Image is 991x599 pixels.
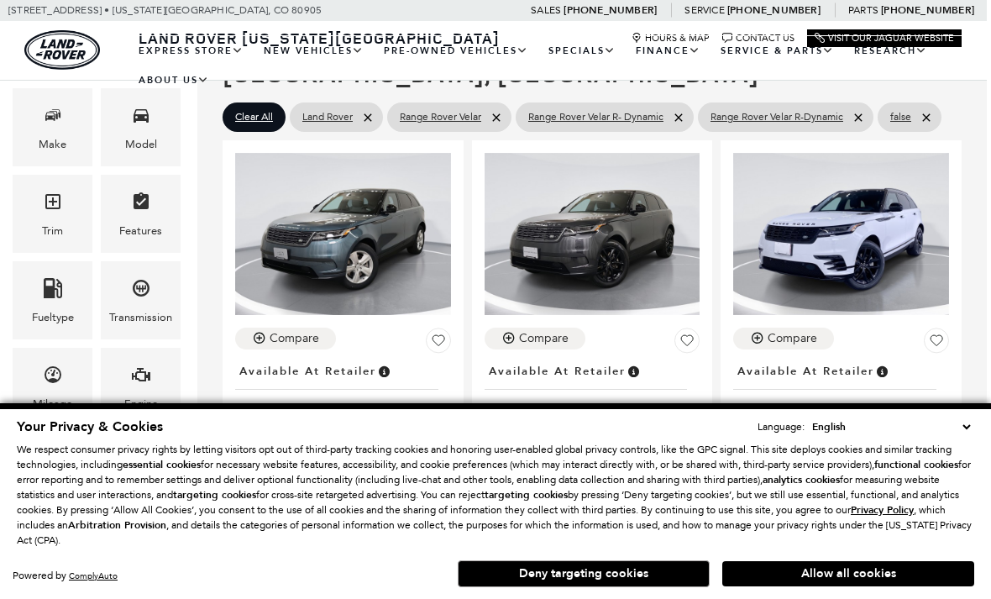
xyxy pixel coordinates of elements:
[733,153,949,314] img: 2025 Land Rover Range Rover Velar Dynamic SE
[763,473,840,486] strong: analytics cookies
[69,570,118,581] a: ComplyAuto
[17,442,974,548] p: We respect consumer privacy rights by letting visitors opt out of third-party tracking cookies an...
[710,107,843,128] span: Range Rover Velar R-Dynamic
[235,153,451,314] img: 2026 Land Rover Range Rover Velar S
[33,395,72,413] div: Mileage
[24,30,100,70] img: Land Rover
[128,28,510,48] a: Land Rover [US_STATE][GEOGRAPHIC_DATA]
[632,33,710,44] a: Hours & Map
[485,360,700,430] a: Available at RetailerNew 2026Range Rover Velar S
[32,308,74,327] div: Fueltype
[17,418,163,436] span: Your Privacy & Cookies
[881,3,974,17] a: [PHONE_NUMBER]
[374,36,538,66] a: Pre-Owned Vehicles
[815,33,954,44] a: Visit Our Jaguar Website
[239,362,376,381] span: Available at Retailer
[808,418,974,435] select: Language Select
[131,360,151,395] span: Engine
[254,36,374,66] a: New Vehicles
[43,101,63,135] span: Make
[101,348,181,426] div: EngineEngine
[851,503,914,517] u: Privacy Policy
[43,187,63,222] span: Trim
[376,362,391,381] span: Vehicle is in stock and ready for immediate delivery. Due to demand, availability is subject to c...
[13,88,92,166] div: MakeMake
[737,362,874,381] span: Available at Retailer
[43,274,63,308] span: Fueltype
[722,33,794,44] a: Contact Us
[485,328,585,349] button: Compare Vehicle
[101,175,181,253] div: FeaturesFeatures
[528,107,663,128] span: Range Rover Velar R- Dynamic
[131,274,151,308] span: Transmission
[13,570,118,581] div: Powered by
[119,222,162,240] div: Features
[24,30,100,70] a: land-rover
[485,153,700,314] img: 2026 Land Rover Range Rover Velar S
[13,348,92,426] div: MileageMileage
[13,175,92,253] div: TrimTrim
[758,422,805,432] div: Language:
[128,66,219,95] a: About Us
[426,328,451,360] button: Save Vehicle
[139,28,500,48] span: Land Rover [US_STATE][GEOGRAPHIC_DATA]
[43,360,63,395] span: Mileage
[538,36,626,66] a: Specials
[128,36,254,66] a: EXPRESS STORE
[302,107,353,128] span: Land Rover
[722,561,974,586] button: Allow all cookies
[768,331,817,346] div: Compare
[109,308,172,327] div: Transmission
[101,261,181,339] div: TransmissionTransmission
[564,3,657,17] a: [PHONE_NUMBER]
[848,4,878,16] span: Parts
[733,360,949,446] a: Available at RetailerNew 2025Range Rover Velar Dynamic SE
[128,36,962,95] nav: Main Navigation
[684,4,724,16] span: Service
[13,261,92,339] div: FueltypeFueltype
[531,4,561,16] span: Sales
[173,488,256,502] strong: targeting cookies
[400,107,481,128] span: Range Rover Velar
[123,458,201,471] strong: essential cookies
[626,36,710,66] a: Finance
[874,362,889,381] span: Vehicle is in stock and ready for immediate delivery. Due to demand, availability is subject to c...
[131,101,151,135] span: Model
[485,398,688,414] span: New 2026
[235,398,438,414] span: New 2026
[674,328,700,360] button: Save Vehicle
[101,88,181,166] div: ModelModel
[733,398,936,414] span: New 2025
[727,3,821,17] a: [PHONE_NUMBER]
[235,360,451,430] a: Available at RetailerNew 2026Range Rover Velar S
[124,395,158,413] div: Engine
[458,560,710,587] button: Deny targeting cookies
[710,36,844,66] a: Service & Parts
[68,518,166,532] strong: Arbitration Provision
[874,458,958,471] strong: functional cookies
[626,362,641,381] span: Vehicle is in stock and ready for immediate delivery. Due to demand, availability is subject to c...
[270,331,319,346] div: Compare
[519,331,569,346] div: Compare
[235,107,273,128] span: Clear All
[924,328,949,360] button: Save Vehicle
[8,4,322,16] a: [STREET_ADDRESS] • [US_STATE][GEOGRAPHIC_DATA], CO 80905
[235,328,336,349] button: Compare Vehicle
[851,504,914,516] a: Privacy Policy
[844,36,937,66] a: Research
[733,328,834,349] button: Compare Vehicle
[489,362,626,381] span: Available at Retailer
[42,222,63,240] div: Trim
[125,135,157,154] div: Model
[131,187,151,222] span: Features
[39,135,66,154] div: Make
[890,107,911,128] span: false
[485,488,568,502] strong: targeting cookies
